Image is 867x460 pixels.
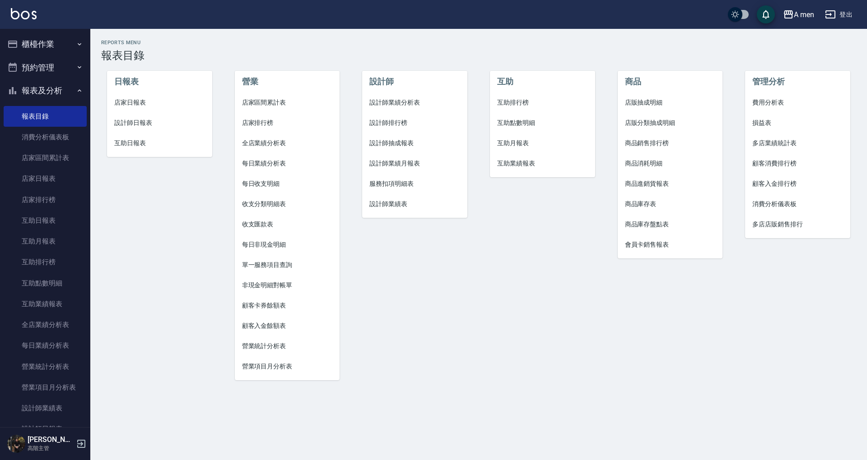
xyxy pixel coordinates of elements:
button: save [757,5,775,23]
a: 店家區間累計表 [235,92,340,113]
li: 商品 [618,71,723,92]
a: 顧客卡券餘額表 [235,295,340,316]
a: 設計師日報表 [107,113,212,133]
a: 收支分類明細表 [235,194,340,214]
li: 管理分析 [745,71,850,92]
span: 收支分類明細表 [242,199,333,209]
div: A men [794,9,814,20]
a: 店家區間累計表 [4,147,87,168]
a: 店家日報表 [4,168,87,189]
a: 設計師抽成報表 [362,133,467,153]
span: 商品消耗明細 [625,159,716,168]
p: 高階主管 [28,444,74,452]
button: A men [779,5,818,24]
span: 服務扣項明細表 [369,179,460,189]
span: 每日非現金明細 [242,240,333,249]
a: 店家排行榜 [235,113,340,133]
span: 設計師業績分析表 [369,98,460,107]
span: 每日業績分析表 [242,159,333,168]
a: 商品進銷貨報表 [618,174,723,194]
a: 互助業績報表 [4,294,87,314]
span: 設計師業績月報表 [369,159,460,168]
span: 店家日報表 [114,98,205,107]
a: 顧客入金排行榜 [745,174,850,194]
span: 顧客消費排行榜 [752,159,843,168]
a: 店販抽成明細 [618,92,723,113]
a: 每日業績分析表 [235,153,340,174]
span: 費用分析表 [752,98,843,107]
li: 設計師 [362,71,467,92]
a: 每日收支明細 [235,174,340,194]
span: 損益表 [752,118,843,128]
span: 全店業績分析表 [242,138,333,148]
h3: 報表目錄 [101,49,856,62]
span: 顧客入金排行榜 [752,179,843,189]
span: 互助月報表 [497,138,588,148]
span: 營業項目月分析表 [242,362,333,371]
a: 非現金明細對帳單 [235,275,340,295]
span: 商品進銷貨報表 [625,179,716,189]
a: 設計師業績分析表 [362,92,467,113]
button: 櫃檯作業 [4,32,87,56]
button: 報表及分析 [4,79,87,102]
button: 預約管理 [4,56,87,79]
a: 互助排行榜 [490,92,595,113]
a: 設計師業績表 [362,194,467,214]
span: 設計師排行榜 [369,118,460,128]
a: 店販分類抽成明細 [618,113,723,133]
a: 互助點數明細 [4,273,87,294]
span: 消費分析儀表板 [752,199,843,209]
span: 設計師抽成報表 [369,138,460,148]
span: 顧客入金餘額表 [242,321,333,331]
li: 營業 [235,71,340,92]
span: 店販分類抽成明細 [625,118,716,128]
a: 設計師日報表 [4,419,87,439]
a: 顧客消費排行榜 [745,153,850,174]
span: 非現金明細對帳單 [242,281,333,290]
a: 設計師業績月報表 [362,153,467,174]
span: 商品庫存表 [625,199,716,209]
a: 每日非現金明細 [235,235,340,255]
a: 互助月報表 [4,231,87,252]
li: 互助 [490,71,595,92]
span: 互助點數明細 [497,118,588,128]
img: Logo [11,8,37,19]
a: 店家排行榜 [4,189,87,210]
span: 互助排行榜 [497,98,588,107]
span: 店家排行榜 [242,118,333,128]
span: 單一服務項目查詢 [242,260,333,270]
span: 互助日報表 [114,138,205,148]
a: 商品銷售排行榜 [618,133,723,153]
span: 多店業績統計表 [752,138,843,148]
span: 商品庫存盤點表 [625,220,716,229]
h2: Reports Menu [101,40,856,46]
a: 損益表 [745,113,850,133]
a: 營業統計分析表 [235,336,340,356]
a: 消費分析儀表板 [745,194,850,214]
span: 營業統計分析表 [242,341,333,351]
a: 每日業績分析表 [4,335,87,356]
a: 互助排行榜 [4,252,87,272]
a: 會員卡銷售報表 [618,235,723,255]
a: 店家日報表 [107,92,212,113]
a: 互助點數明細 [490,113,595,133]
h5: [PERSON_NAME] [28,435,74,444]
span: 店販抽成明細 [625,98,716,107]
span: 設計師日報表 [114,118,205,128]
a: 商品消耗明細 [618,153,723,174]
a: 費用分析表 [745,92,850,113]
li: 日報表 [107,71,212,92]
a: 設計師排行榜 [362,113,467,133]
button: 登出 [821,6,856,23]
span: 會員卡銷售報表 [625,240,716,249]
a: 商品庫存盤點表 [618,214,723,235]
a: 互助月報表 [490,133,595,153]
span: 顧客卡券餘額表 [242,301,333,310]
span: 多店店販銷售排行 [752,220,843,229]
a: 服務扣項明細表 [362,174,467,194]
a: 互助日報表 [107,133,212,153]
span: 商品銷售排行榜 [625,138,716,148]
a: 多店業績統計表 [745,133,850,153]
span: 收支匯款表 [242,220,333,229]
a: 商品庫存表 [618,194,723,214]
